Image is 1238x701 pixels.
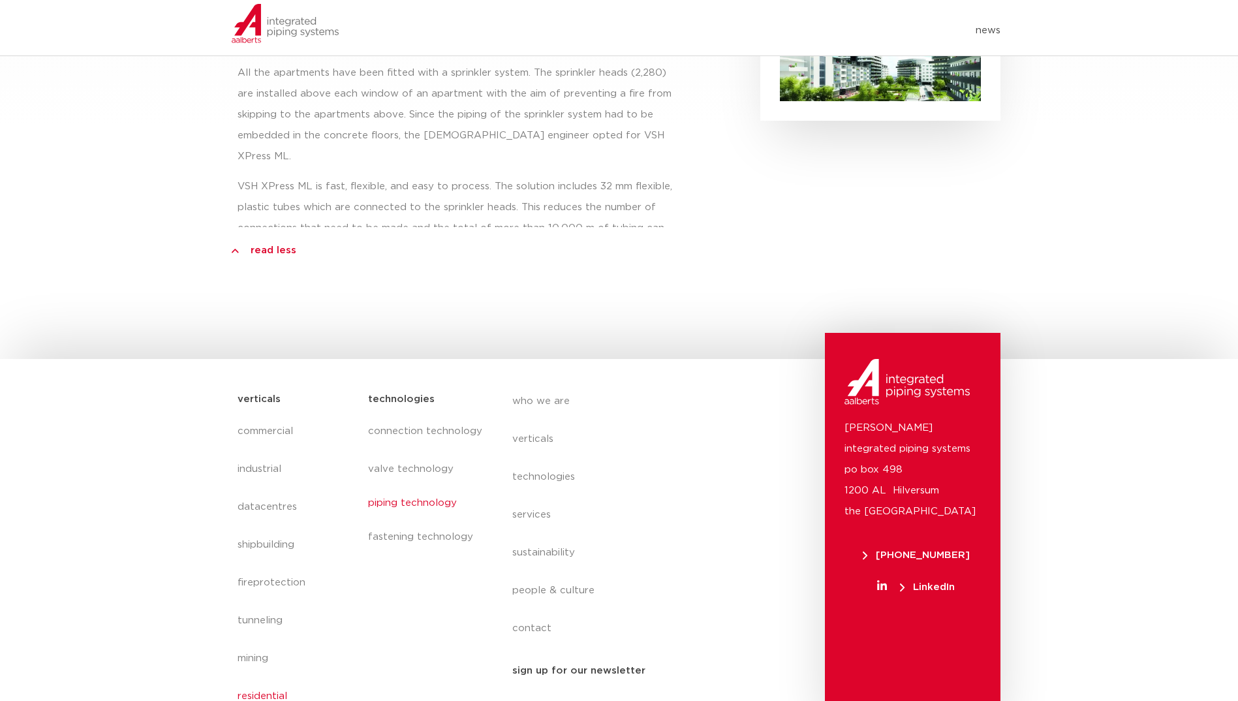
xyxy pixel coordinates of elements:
a: valve technology [368,450,486,488]
a: [PHONE_NUMBER] [844,550,987,560]
a: people & culture [512,572,751,610]
h5: technologies [368,389,435,410]
a: verticals [512,420,751,458]
a: tunneling [238,602,356,640]
p: All the apartments have been fitted with a sprinkler system. The sprinkler heads (2,280) are inst... [238,63,680,167]
h5: sign up for our newsletter [512,661,645,681]
a: mining [238,640,356,678]
h5: verticals [238,389,281,410]
a: LinkedIn [844,582,987,592]
a: fastening technology [368,518,486,556]
a: piping technology [368,488,486,518]
nav: Menu [368,413,486,556]
p: [PERSON_NAME] integrated piping systems po box 498 1200 AL Hilversum the [GEOGRAPHIC_DATA] [844,418,981,522]
a: sustainability [512,534,751,572]
a: industrial [238,450,356,488]
a: commercial [238,413,356,450]
span: LinkedIn [900,582,955,592]
nav: Menu [409,20,1001,41]
nav: Menu [512,382,751,647]
a: technologies [512,458,751,496]
a: connection technology [368,413,486,450]
a: who we are [512,382,751,420]
p: VSH XPress ML is fast, flexible, and easy to process. The solution includes 32 mm flexible, plast... [238,176,680,260]
a: services [512,496,751,534]
a: datacentres [238,488,356,526]
span: [PHONE_NUMBER] [863,550,970,560]
a: read less [251,240,296,261]
a: shipbuilding [238,526,356,564]
a: fireprotection [238,564,356,602]
a: contact [512,610,751,647]
a: news [976,20,1000,41]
